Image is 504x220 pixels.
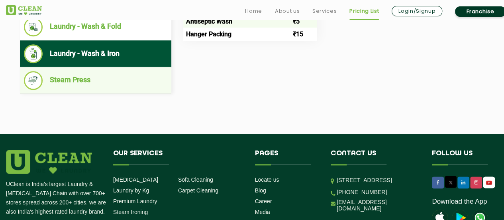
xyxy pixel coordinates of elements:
h4: Pages [255,150,319,165]
a: About us [275,6,300,16]
a: Locate us [255,176,279,183]
li: Laundry - Wash & Fold [24,18,167,36]
a: Media [255,209,270,215]
img: UClean Laundry and Dry Cleaning [484,178,494,187]
img: Laundry - Wash & Fold [24,18,43,36]
a: Home [245,6,262,16]
p: [STREET_ADDRESS] [337,176,420,185]
img: Steam Press [24,71,43,90]
img: UClean Laundry and Dry Cleaning [6,5,42,15]
img: Laundry - Wash & Iron [24,44,43,63]
a: Download the App [432,198,487,206]
h4: Follow us [432,150,502,165]
a: Pricing List [349,6,379,16]
a: [PHONE_NUMBER] [337,189,387,195]
h4: Contact us [331,150,420,165]
a: [EMAIL_ADDRESS][DOMAIN_NAME] [337,199,420,212]
li: Steam Press [24,71,167,90]
a: Laundry by Kg [113,187,149,194]
a: Carpet Cleaning [178,187,218,194]
td: Hanger Packing [183,28,290,40]
td: ₹5 [290,15,317,28]
a: Steam Ironing [113,209,148,215]
a: [MEDICAL_DATA] [113,176,158,183]
h4: Our Services [113,150,243,165]
td: ₹15 [290,28,317,40]
a: Services [312,6,337,16]
img: logo.png [6,150,92,174]
a: Premium Laundry [113,198,157,204]
p: UClean is India's largest Laundry & [MEDICAL_DATA] Chain with over 700+ stores spread across 200+... [6,180,107,216]
a: Login/Signup [392,6,442,16]
a: Blog [255,187,266,194]
a: Sofa Cleaning [178,176,213,183]
td: Antiseptic Wash [183,15,290,28]
li: Laundry - Wash & Iron [24,44,167,63]
a: Career [255,198,272,204]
